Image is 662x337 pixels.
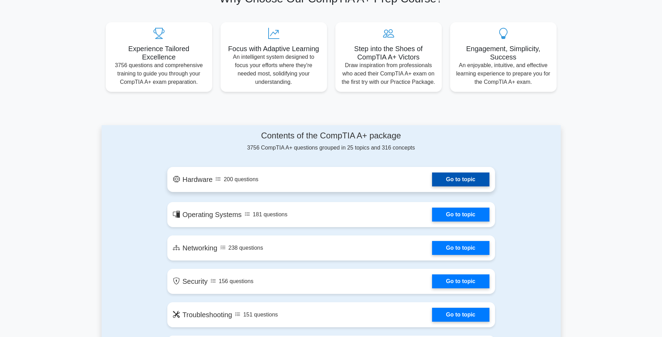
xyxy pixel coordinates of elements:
[432,172,489,186] a: Go to topic
[226,45,321,53] h5: Focus with Adaptive Learning
[111,61,207,86] p: 3756 questions and comprehensive training to guide you through your CompTIA A+ exam preparation.
[167,131,495,141] h4: Contents of the CompTIA A+ package
[341,45,436,61] h5: Step into the Shoes of CompTIA A+ Victors
[341,61,436,86] p: Draw inspiration from professionals who aced their CompTIA A+ exam on the first try with our Prac...
[432,208,489,222] a: Go to topic
[167,131,495,152] div: 3756 CompTIA A+ questions grouped in 25 topics and 316 concepts
[432,274,489,288] a: Go to topic
[456,45,551,61] h5: Engagement, Simplicity, Success
[226,53,321,86] p: An intelligent system designed to focus your efforts where they're needed most, solidifying your ...
[111,45,207,61] h5: Experience Tailored Excellence
[432,241,489,255] a: Go to topic
[432,308,489,322] a: Go to topic
[456,61,551,86] p: An enjoyable, intuitive, and effective learning experience to prepare you for the CompTIA A+ exam.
